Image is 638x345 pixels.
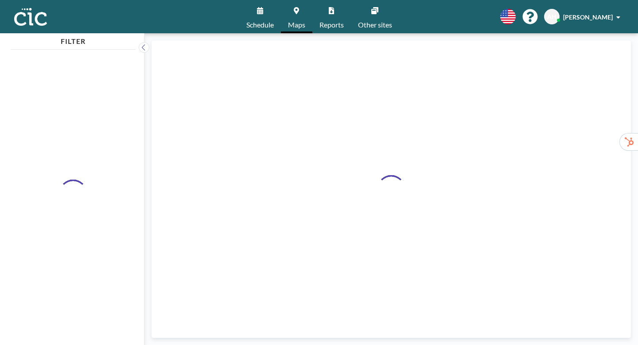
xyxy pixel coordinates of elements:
span: Reports [319,21,344,28]
span: Other sites [358,21,392,28]
h4: FILTER [11,33,136,46]
img: organization-logo [14,8,47,26]
span: Maps [288,21,305,28]
span: AH [547,13,556,21]
span: [PERSON_NAME] [563,13,613,21]
span: Schedule [246,21,274,28]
